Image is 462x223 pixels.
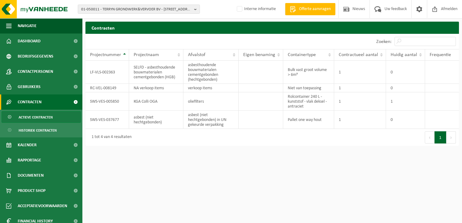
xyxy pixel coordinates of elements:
[18,94,42,110] span: Contracten
[391,52,417,57] span: Huidig aantal
[88,132,132,143] div: 1 tot 4 van 4 resultaten
[183,92,239,111] td: oliefilters
[183,61,239,84] td: asbesthoudende bouwmaterialen cementgebonden (hechtgebonden)
[283,84,334,92] td: Niet van toepassing
[18,168,44,183] span: Documenten
[236,5,276,14] label: Interne informatie
[18,183,45,198] span: Product Shop
[129,61,183,84] td: SELFD - asbesthoudende bouwmaterialen cementgebonden (HGB)
[298,6,332,12] span: Offerte aanvragen
[18,153,41,168] span: Rapportage
[134,52,159,57] span: Projectnaam
[129,92,183,111] td: KGA Colli OGA
[18,198,67,214] span: Acceptatievoorwaarden
[19,125,57,136] span: Historiek contracten
[183,84,239,92] td: verkoop items
[18,49,53,64] span: Bedrijfsgegevens
[339,52,378,57] span: Contractueel aantal
[2,124,81,136] a: Historiek contracten
[129,84,183,92] td: NA verkoop items
[90,52,121,57] span: Projectnummer
[334,92,386,111] td: 1
[283,111,334,129] td: Pallet one way hout
[18,34,41,49] span: Dashboard
[430,52,451,57] span: Frequentie
[283,61,334,84] td: Bulk vast groot volume > 6m³
[386,84,425,92] td: 0
[18,64,53,79] span: Contactpersonen
[85,84,129,92] td: RC-VEL-008149
[85,61,129,84] td: LF-VLS-002363
[283,92,334,111] td: Rolcontainer 240 L - kunststof - vlak deksel - antraciet
[81,5,192,14] span: 01-050011 - TERRYN GRONDWERK&VERVOER BV - [STREET_ADDRESS]
[386,92,425,111] td: 1
[334,84,386,92] td: 1
[18,18,37,34] span: Navigatie
[386,61,425,84] td: 0
[78,5,200,14] button: 01-050011 - TERRYN GRONDWERK&VERVOER BV - [STREET_ADDRESS]
[2,111,81,123] a: Actieve contracten
[129,111,183,129] td: asbest (niet hechtgebonden)
[85,22,459,34] h2: Contracten
[334,111,386,129] td: 1
[435,131,446,143] button: 1
[446,131,456,143] button: Next
[376,39,392,44] label: Zoeken:
[285,3,335,15] a: Offerte aanvragen
[425,131,435,143] button: Previous
[386,111,425,129] td: 0
[183,111,239,129] td: asbest (niet hechtgebonden) in UN gekeurde verpakking
[188,52,205,57] span: Afvalstof
[18,79,41,94] span: Gebruikers
[19,111,53,123] span: Actieve contracten
[18,137,37,153] span: Kalender
[85,92,129,111] td: SWS-VES-005850
[334,61,386,84] td: 1
[288,52,316,57] span: Containertype
[85,111,129,129] td: SWS-VES-037677
[243,52,275,57] span: Eigen benaming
